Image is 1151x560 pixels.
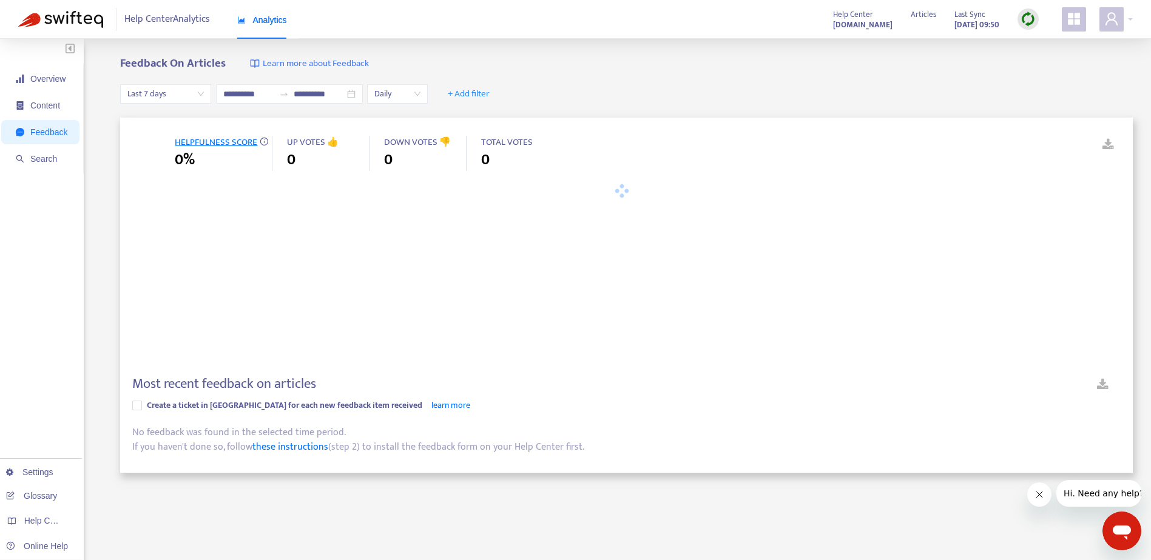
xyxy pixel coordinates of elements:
iframe: Bouton de lancement de la fenêtre de messagerie [1102,512,1141,550]
iframe: Fermer le message [1027,482,1051,507]
a: Settings [6,467,53,477]
img: image-link [250,59,260,68]
span: 0 [287,149,295,171]
span: Search [30,154,57,164]
span: area-chart [237,16,246,24]
strong: [DATE] 09:50 [954,18,999,32]
span: Content [30,101,60,110]
span: + Add filter [448,87,490,101]
span: 0% [175,149,195,171]
span: container [16,101,24,110]
span: message [16,128,24,136]
span: Last Sync [954,8,985,21]
b: Feedback On Articles [120,54,226,73]
span: HELPFULNESS SCORE [175,135,257,150]
span: Create a ticket in [GEOGRAPHIC_DATA] for each new feedback item received [147,398,422,412]
span: Last 7 days [127,85,204,103]
span: Hi. Need any help? [7,8,87,18]
span: Analytics [237,15,287,25]
iframe: Message de la compagnie [1056,480,1141,507]
img: sync.dc5367851b00ba804db3.png [1021,12,1036,27]
span: search [16,155,24,163]
span: Daily [374,85,420,103]
span: Feedback [30,127,67,137]
a: these instructions [252,439,328,455]
span: Articles [911,8,936,21]
div: No feedback was found in the selected time period. [132,425,1121,440]
div: If you haven't done so, follow (step 2) to install the feedback form on your Help Center first. [132,440,1121,455]
span: Help Center [833,8,873,21]
span: Learn more about Feedback [263,57,369,71]
span: 0 [384,149,393,171]
a: Online Help [6,541,68,551]
button: + Add filter [439,84,499,104]
span: Help Centers [24,516,74,525]
span: Help Center Analytics [124,8,210,31]
a: learn more [431,398,470,412]
span: appstore [1067,12,1081,26]
span: DOWN VOTES 👎 [384,135,451,150]
h4: Most recent feedback on articles [132,376,316,392]
span: user [1104,12,1119,26]
span: Overview [30,74,66,84]
span: swap-right [279,89,289,99]
span: signal [16,75,24,83]
span: UP VOTES 👍 [287,135,339,150]
span: 0 [481,149,490,171]
span: to [279,89,289,99]
img: Swifteq [18,11,103,28]
a: Learn more about Feedback [250,57,369,71]
a: [DOMAIN_NAME] [833,18,893,32]
a: Glossary [6,491,57,501]
span: TOTAL VOTES [481,135,533,150]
